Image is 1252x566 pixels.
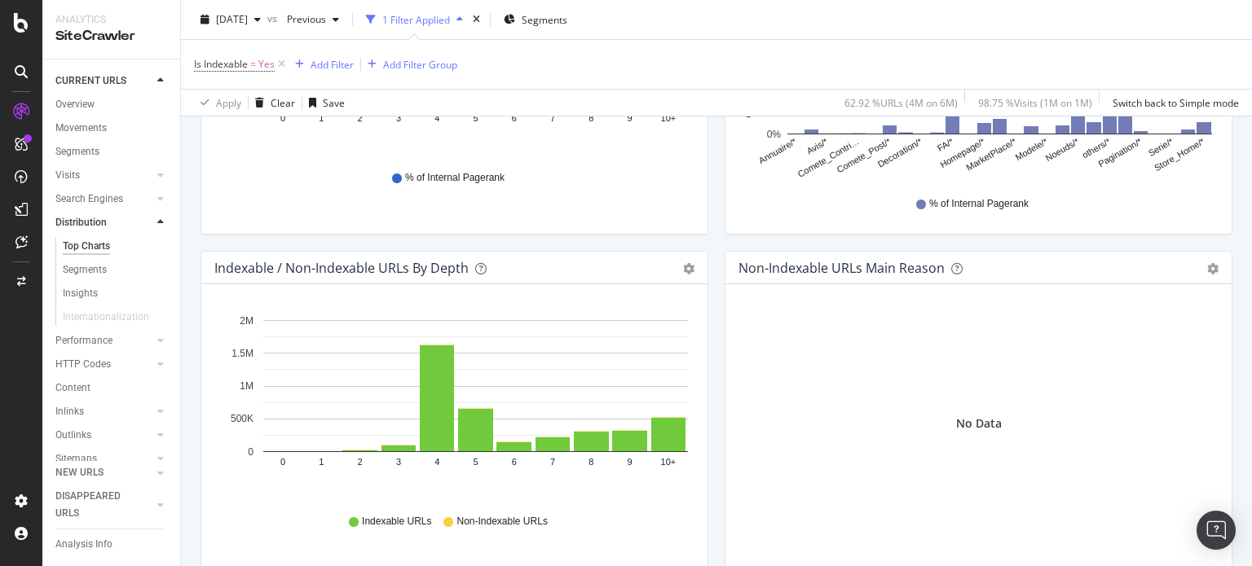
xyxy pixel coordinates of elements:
span: vs [267,11,280,24]
div: Add Filter [311,57,354,71]
div: Distribution [55,214,107,231]
text: 10+ [661,114,677,124]
text: 5 [473,114,478,124]
span: Yes [258,53,275,76]
text: MarketPlace/* [964,136,1018,173]
span: Indexable URLs [362,515,431,529]
text: 2 [358,458,363,467]
text: 4 [434,458,439,467]
text: Annuaire/* [757,136,799,165]
div: times [469,11,483,28]
a: Analysis Info [55,536,169,553]
div: Top Charts [63,238,110,255]
text: 7 [550,458,555,467]
div: 1 Filter Applied [382,12,450,26]
div: No Data [956,415,1002,432]
text: 5 [473,458,478,467]
text: 6 [512,114,517,124]
div: CURRENT URLS [55,72,126,90]
a: NEW URLS [55,464,152,481]
text: Avis/* [805,136,830,156]
div: Overview [55,96,95,113]
text: 9 [628,114,633,124]
button: 1 Filter Applied [359,7,469,33]
a: Segments [63,261,169,279]
span: Non-Indexable URLs [456,515,547,529]
button: Save [302,90,345,116]
text: others/* [1080,136,1112,160]
a: CURRENT URLS [55,72,152,90]
text: 2M [240,315,253,327]
div: SiteCrawler [55,27,167,46]
text: 1.5M [231,348,253,359]
text: 0 [280,114,285,124]
text: Noeuds/* [1044,136,1082,163]
div: Switch back to Simple mode [1113,95,1239,109]
text: 0 [280,458,285,467]
div: gear [683,263,694,274]
div: Search Engines [55,191,123,208]
button: Clear [249,90,295,116]
text: 3 [396,114,401,124]
text: Modele/* [1014,136,1050,162]
div: NEW URLS [55,464,104,481]
div: Segments [55,143,99,160]
div: Add Filter Group [383,57,457,71]
a: Performance [55,332,152,349]
a: Inlinks [55,403,152,420]
div: Save [323,95,345,109]
button: Apply [194,90,241,116]
div: gear [1207,263,1219,274]
button: Previous [280,7,346,33]
text: 500K [231,414,253,425]
text: % of Internal Pagerank [744,18,756,118]
a: HTTP Codes [55,356,152,373]
span: Segments [522,12,567,26]
div: HTTP Codes [55,356,111,373]
a: Content [55,380,169,397]
div: 98.75 % Visits ( 1M on 1M ) [978,95,1092,109]
span: 2025 Sep. 30th [216,12,248,26]
text: 9 [628,458,633,467]
text: 2 [358,114,363,124]
a: Search Engines [55,191,152,208]
button: Add Filter [289,55,354,74]
text: Comete_Post/* [835,136,893,175]
div: Clear [271,95,295,109]
text: 6 [512,458,517,467]
a: Sitemaps [55,450,152,467]
text: 4 [434,114,439,124]
div: Content [55,380,90,397]
a: Insights [63,285,169,302]
text: 1M [240,380,253,392]
text: Homepage/* [938,136,987,169]
a: Top Charts [63,238,169,255]
div: Inlinks [55,403,84,420]
a: Overview [55,96,169,113]
a: Internationalization [63,309,165,326]
div: Non-Indexable URLs Main Reason [738,260,945,276]
a: Outlinks [55,427,152,444]
div: Analytics [55,13,167,27]
text: 1 [319,114,324,124]
div: Performance [55,332,112,349]
a: Movements [55,120,169,137]
a: Distribution [55,214,152,231]
div: Open Intercom Messenger [1197,511,1236,550]
div: Indexable / Non-Indexable URLs by Depth [214,260,469,276]
a: DISAPPEARED URLS [55,488,152,522]
text: 1 [319,458,324,467]
div: Visits [55,167,80,184]
div: 62.92 % URLs ( 4M on 6M ) [844,95,958,109]
button: Switch back to Simple mode [1106,90,1239,116]
div: Outlinks [55,427,91,444]
text: 8 [589,458,593,467]
div: Insights [63,285,98,302]
button: Add Filter Group [361,55,457,74]
text: Store_Home/* [1153,136,1206,173]
button: Segments [497,7,574,33]
div: Movements [55,120,107,137]
span: = [250,57,256,71]
div: Sitemaps [55,450,97,467]
text: 7 [550,114,555,124]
